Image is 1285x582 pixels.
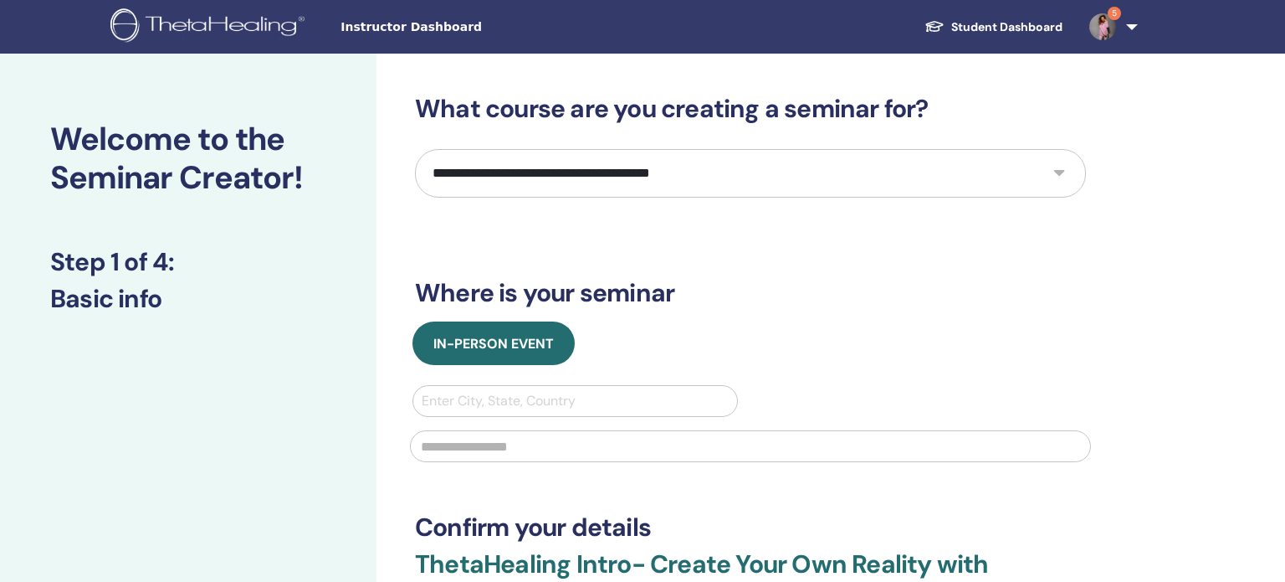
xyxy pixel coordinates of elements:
span: 5 [1108,7,1121,20]
span: In-Person Event [433,335,554,353]
h3: Basic info [50,284,326,314]
a: Student Dashboard [911,12,1076,43]
h3: What course are you creating a seminar for? [415,94,1086,124]
img: default.jpg [1089,13,1116,40]
h3: Step 1 of 4 : [50,247,326,277]
h3: Confirm your details [415,512,1086,543]
button: In-Person Event [412,322,575,365]
img: graduation-cap-white.svg [924,19,945,33]
h2: Welcome to the Seminar Creator! [50,121,326,197]
span: Instructor Dashboard [340,18,591,36]
img: logo.png [110,8,310,46]
h3: Where is your seminar [415,278,1086,308]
